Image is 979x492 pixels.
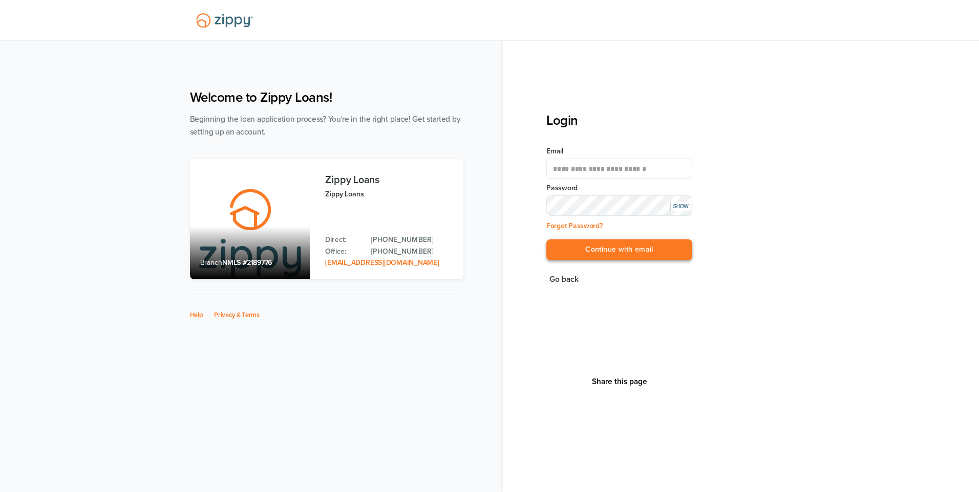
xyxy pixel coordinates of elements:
p: Direct: [325,234,360,245]
a: Email Address: zippyguide@zippymh.com [325,258,439,267]
p: Office: [325,246,360,257]
a: Help [190,311,203,319]
span: Branch [200,258,223,267]
button: Share This Page [589,376,650,387]
label: Email [546,146,692,156]
h3: Login [546,113,692,128]
a: Privacy & Terms [214,311,260,319]
h1: Welcome to Zippy Loans! [190,90,463,105]
img: Lender Logo [190,9,259,32]
button: Continue with email [546,239,692,260]
h3: Zippy Loans [325,174,453,186]
input: Input Password [546,195,692,216]
span: Beginning the loan application process? You're in the right place! Get started by setting up an a... [190,115,461,137]
a: Forgot Password? [546,221,603,230]
input: Email Address [546,159,692,179]
span: NMLS #2189776 [222,258,272,267]
label: Password [546,183,692,193]
p: Zippy Loans [325,188,453,200]
div: SHOW [670,202,691,211]
button: Go back [546,273,582,286]
a: Direct Phone: 512-975-2947 [371,234,453,245]
a: Office Phone: 512-975-2947 [371,246,453,257]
